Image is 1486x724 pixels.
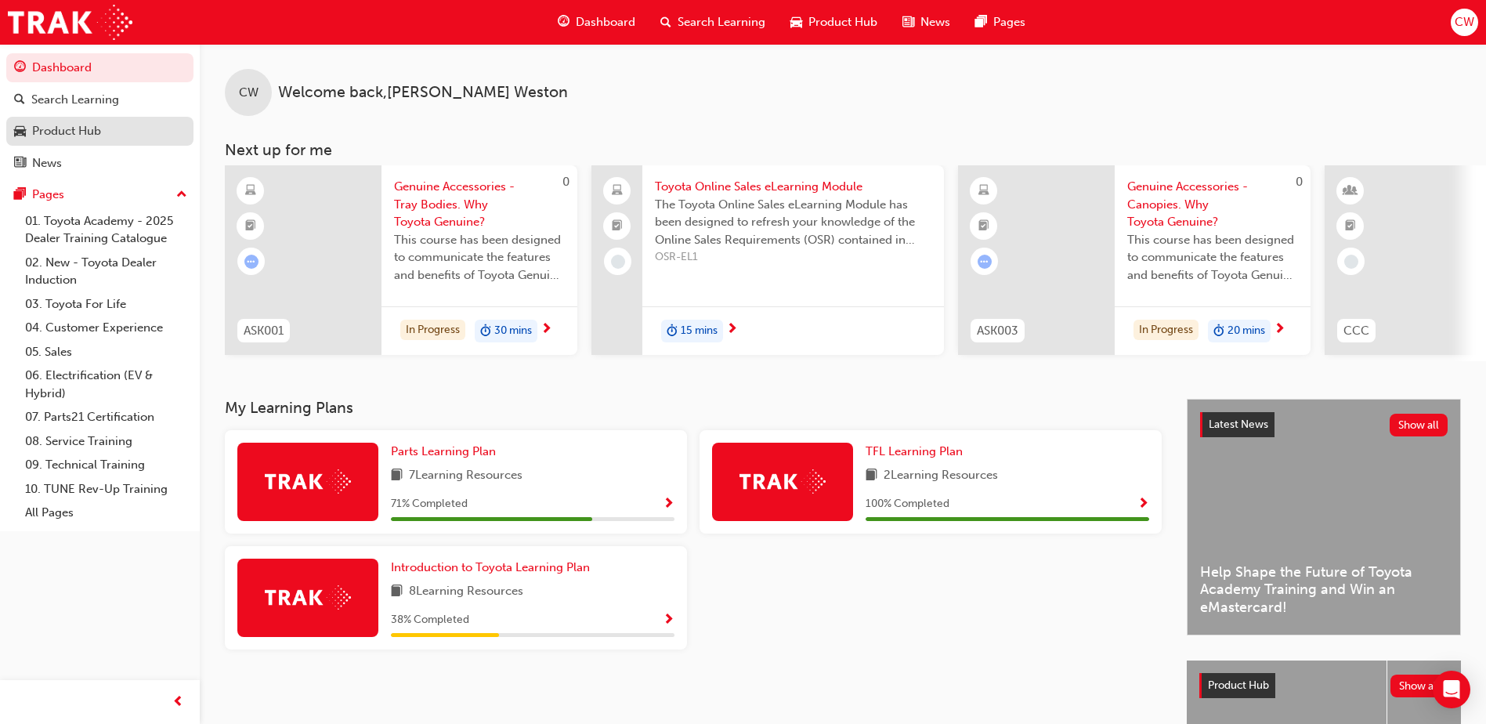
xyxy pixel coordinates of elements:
span: laptop-icon [612,181,623,201]
div: News [32,154,62,172]
button: CW [1451,9,1478,36]
a: TFL Learning Plan [866,443,969,461]
span: 71 % Completed [391,495,468,513]
a: 08. Service Training [19,429,193,454]
div: In Progress [1133,320,1199,341]
a: Dashboard [6,53,193,82]
span: learningResourceType_ELEARNING-icon [978,181,989,201]
span: up-icon [176,185,187,205]
a: car-iconProduct Hub [778,6,890,38]
a: Latest NewsShow all [1200,412,1448,437]
h3: My Learning Plans [225,399,1162,417]
span: next-icon [1274,323,1285,337]
a: Toyota Online Sales eLearning ModuleThe Toyota Online Sales eLearning Module has been designed to... [591,165,944,355]
a: 05. Sales [19,340,193,364]
a: 0ASK003Genuine Accessories - Canopies. Why Toyota Genuine?This course has been designed to commun... [958,165,1311,355]
span: car-icon [14,125,26,139]
button: Pages [6,180,193,209]
span: Show Progress [663,498,674,512]
span: booktick-icon [612,216,623,237]
span: ASK003 [977,322,1018,340]
a: 09. Technical Training [19,453,193,477]
span: Toyota Online Sales eLearning Module [655,178,931,196]
button: Show all [1390,414,1448,436]
span: book-icon [391,582,403,602]
a: All Pages [19,501,193,525]
button: Show all [1390,675,1449,697]
span: OSR-EL1 [655,248,931,266]
div: Search Learning [31,91,119,109]
span: Introduction to Toyota Learning Plan [391,560,590,574]
button: Show Progress [663,610,674,630]
span: CCC [1343,322,1369,340]
a: 04. Customer Experience [19,316,193,340]
a: Product Hub [6,117,193,146]
a: guage-iconDashboard [545,6,648,38]
img: Trak [739,469,826,494]
a: Parts Learning Plan [391,443,502,461]
a: Search Learning [6,85,193,114]
span: learningRecordVerb_NONE-icon [611,255,625,269]
span: Pages [993,13,1025,31]
span: CW [239,84,259,102]
a: News [6,149,193,178]
a: pages-iconPages [963,6,1038,38]
button: Show Progress [1137,494,1149,514]
span: Dashboard [576,13,635,31]
span: TFL Learning Plan [866,444,963,458]
span: 100 % Completed [866,495,949,513]
span: duration-icon [1213,321,1224,342]
div: Product Hub [32,122,101,140]
span: guage-icon [558,13,569,32]
div: Open Intercom Messenger [1433,671,1470,708]
a: Trak [8,5,132,40]
a: 06. Electrification (EV & Hybrid) [19,364,193,405]
span: news-icon [902,13,914,32]
span: Show Progress [663,614,674,628]
span: CW [1455,13,1474,31]
span: learningRecordVerb_ATTEMPT-icon [244,255,259,269]
span: pages-icon [14,188,26,202]
a: 02. New - Toyota Dealer Induction [19,251,193,292]
button: DashboardSearch LearningProduct HubNews [6,50,193,180]
a: 10. TUNE Rev-Up Training [19,477,193,501]
span: Genuine Accessories - Tray Bodies. Why Toyota Genuine? [394,178,565,231]
span: book-icon [866,466,877,486]
span: booktick-icon [1345,216,1356,237]
span: news-icon [14,157,26,171]
span: 8 Learning Resources [409,582,523,602]
span: guage-icon [14,61,26,75]
img: Trak [265,469,351,494]
span: booktick-icon [978,216,989,237]
a: Introduction to Toyota Learning Plan [391,559,596,577]
a: Product HubShow all [1199,673,1448,698]
a: 0ASK001Genuine Accessories - Tray Bodies. Why Toyota Genuine?This course has been designed to com... [225,165,577,355]
span: Search Learning [678,13,765,31]
span: prev-icon [172,693,184,712]
span: duration-icon [480,321,491,342]
span: 0 [562,175,569,189]
a: search-iconSearch Learning [648,6,778,38]
span: next-icon [541,323,552,337]
span: pages-icon [975,13,987,32]
a: Latest NewsShow allHelp Shape the Future of Toyota Academy Training and Win an eMastercard! [1187,399,1461,635]
span: 20 mins [1227,322,1265,340]
a: news-iconNews [890,6,963,38]
img: Trak [265,585,351,610]
span: book-icon [391,466,403,486]
span: Parts Learning Plan [391,444,496,458]
span: 0 [1296,175,1303,189]
span: 7 Learning Resources [409,466,522,486]
span: learningRecordVerb_NONE-icon [1344,255,1358,269]
span: News [920,13,950,31]
span: Latest News [1209,418,1268,431]
span: duration-icon [667,321,678,342]
span: 2 Learning Resources [884,466,998,486]
span: search-icon [14,93,25,107]
div: Pages [32,186,64,204]
span: booktick-icon [245,216,256,237]
button: Show Progress [663,494,674,514]
span: Product Hub [808,13,877,31]
span: learningResourceType_INSTRUCTOR_LED-icon [1345,181,1356,201]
